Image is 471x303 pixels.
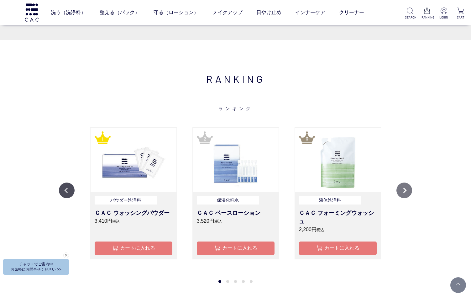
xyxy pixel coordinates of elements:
button: カートに入れる [299,242,377,255]
a: 日やけ止め [256,4,281,21]
img: フォーミングウォッシュ [295,128,381,192]
button: 5 of 2 [250,280,253,283]
a: RANKING [421,8,432,20]
a: 液体洗浄料 ＣＡＣ フォーミングウォッシュ 2,200円税込 [299,196,377,234]
a: 洗う（洗浄料） [51,4,86,21]
p: 2,200円 [299,226,377,233]
img: ＣＡＣ ベースローション [193,128,279,192]
span: 税込 [214,219,222,224]
img: logo [24,3,39,21]
p: 3,520円 [197,217,275,225]
button: 2 of 2 [226,280,229,283]
a: SEARCH [405,8,416,20]
h3: ＣＡＣ ベースローション [197,209,275,217]
p: RANKING [421,15,432,20]
img: ＣＡＣウォッシングパウダー [91,128,176,192]
p: SEARCH [405,15,416,20]
p: 3,410円 [95,217,172,225]
span: 税込 [317,228,324,232]
a: クリーナー [339,4,364,21]
a: メイクアップ [212,4,243,21]
button: 4 of 2 [242,280,245,283]
a: 守る（ローション） [154,4,199,21]
p: 保湿化粧水 [197,196,259,205]
span: ランキング [59,86,412,111]
button: カートに入れる [197,242,275,255]
button: Next [396,183,412,198]
button: Previous [59,183,75,198]
a: インナーケア [295,4,325,21]
a: 保湿化粧水 ＣＡＣ ベースローション 3,520円税込 [197,196,275,234]
button: 3 of 2 [234,280,237,283]
p: CART [455,15,466,20]
h3: ＣＡＣ フォーミングウォッシュ [299,209,377,226]
h3: ＣＡＣ ウォッシングパウダー [95,209,172,217]
p: 液体洗浄料 [299,196,361,205]
a: 整える（パック） [100,4,140,21]
p: LOGIN [438,15,449,20]
p: パウダー洗浄料 [95,196,157,205]
a: パウダー洗浄料 ＣＡＣ ウォッシングパウダー 3,410円税込 [95,196,172,234]
h2: RANKING [59,71,412,111]
a: CART [455,8,466,20]
span: 税込 [112,219,120,224]
a: LOGIN [438,8,449,20]
button: 1 of 2 [218,280,221,283]
button: カートに入れる [95,242,172,255]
